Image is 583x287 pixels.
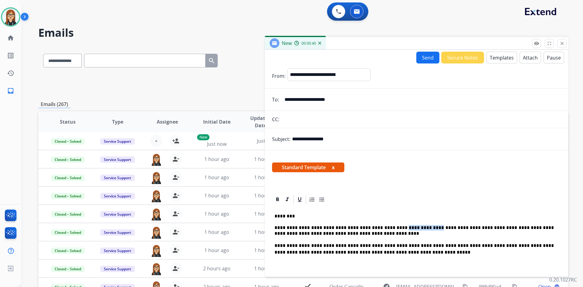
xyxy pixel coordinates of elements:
img: agent-avatar [150,262,162,275]
mat-icon: person_remove [172,247,179,254]
span: 1 hour ago [204,156,229,162]
span: 1 hour ago [254,247,279,254]
button: Attach [520,52,541,63]
mat-icon: person_remove [172,228,179,236]
button: Secure Notes [441,52,484,63]
span: 2 hours ago [203,265,230,272]
span: Updated Date [247,114,274,129]
button: x [332,164,335,171]
span: 1 hour ago [254,192,279,199]
span: 1 hour ago [254,229,279,235]
img: avatar [2,9,19,26]
span: Closed – Solved [51,156,85,163]
p: 0.20.1027RC [549,276,577,283]
p: To: [272,96,279,103]
span: Just now [207,141,227,147]
p: From: [272,72,285,80]
button: Send [416,52,439,63]
mat-icon: list_alt [7,52,14,59]
mat-icon: close [559,41,565,46]
span: 1 hour ago [204,174,229,181]
img: agent-avatar [150,153,162,166]
span: 1 hour ago [254,210,279,217]
span: Service Support [100,266,135,272]
div: Bullet List [317,195,326,204]
span: 1 hour ago [204,192,229,199]
span: Service Support [100,156,135,163]
span: Closed – Solved [51,211,85,217]
span: Initial Date [203,118,230,125]
div: Bold [273,195,282,204]
span: 1 hour ago [204,210,229,217]
mat-icon: person_remove [172,210,179,217]
div: Italic [283,195,292,204]
span: 00:00:40 [302,41,316,46]
mat-icon: fullscreen [547,41,552,46]
span: + [155,137,158,145]
span: Closed – Solved [51,175,85,181]
span: 1 hour ago [204,229,229,235]
span: Closed – Solved [51,138,85,145]
span: 1 hour ago [254,265,279,272]
img: agent-avatar [150,226,162,239]
img: agent-avatar [150,208,162,220]
span: 1 hour ago [254,174,279,181]
mat-icon: home [7,34,14,42]
mat-icon: person_remove [172,174,179,181]
span: Just now [257,138,276,144]
span: 1 hour ago [204,247,229,254]
p: CC: [272,116,279,123]
p: New [197,134,210,140]
mat-icon: person_remove [172,265,179,272]
button: Templates [486,52,517,63]
span: Service Support [100,193,135,199]
mat-icon: person_remove [172,155,179,163]
span: Closed – Solved [51,248,85,254]
div: Underline [295,195,304,204]
span: Standard Template [272,162,344,172]
span: Service Support [100,229,135,236]
span: New [282,40,292,46]
p: Subject: [272,135,290,143]
mat-icon: history [7,70,14,77]
button: + [150,135,162,147]
span: Closed – Solved [51,266,85,272]
mat-icon: inbox [7,87,14,94]
mat-icon: remove_red_eye [534,41,539,46]
span: Assignee [157,118,178,125]
span: Service Support [100,175,135,181]
span: Type [112,118,123,125]
span: Service Support [100,211,135,217]
img: agent-avatar [150,190,162,202]
div: Ordered List [308,195,317,204]
button: Pause [544,52,564,63]
mat-icon: person_remove [172,192,179,199]
img: agent-avatar [150,171,162,184]
span: Service Support [100,138,135,145]
span: Closed – Solved [51,229,85,236]
span: Service Support [100,248,135,254]
span: Status [60,118,76,125]
span: 1 hour ago [254,156,279,162]
img: agent-avatar [150,244,162,257]
mat-icon: person_add [172,137,179,145]
mat-icon: search [208,57,215,64]
p: Emails (267) [38,101,70,108]
h2: Emails [38,27,568,39]
span: Closed – Solved [51,193,85,199]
